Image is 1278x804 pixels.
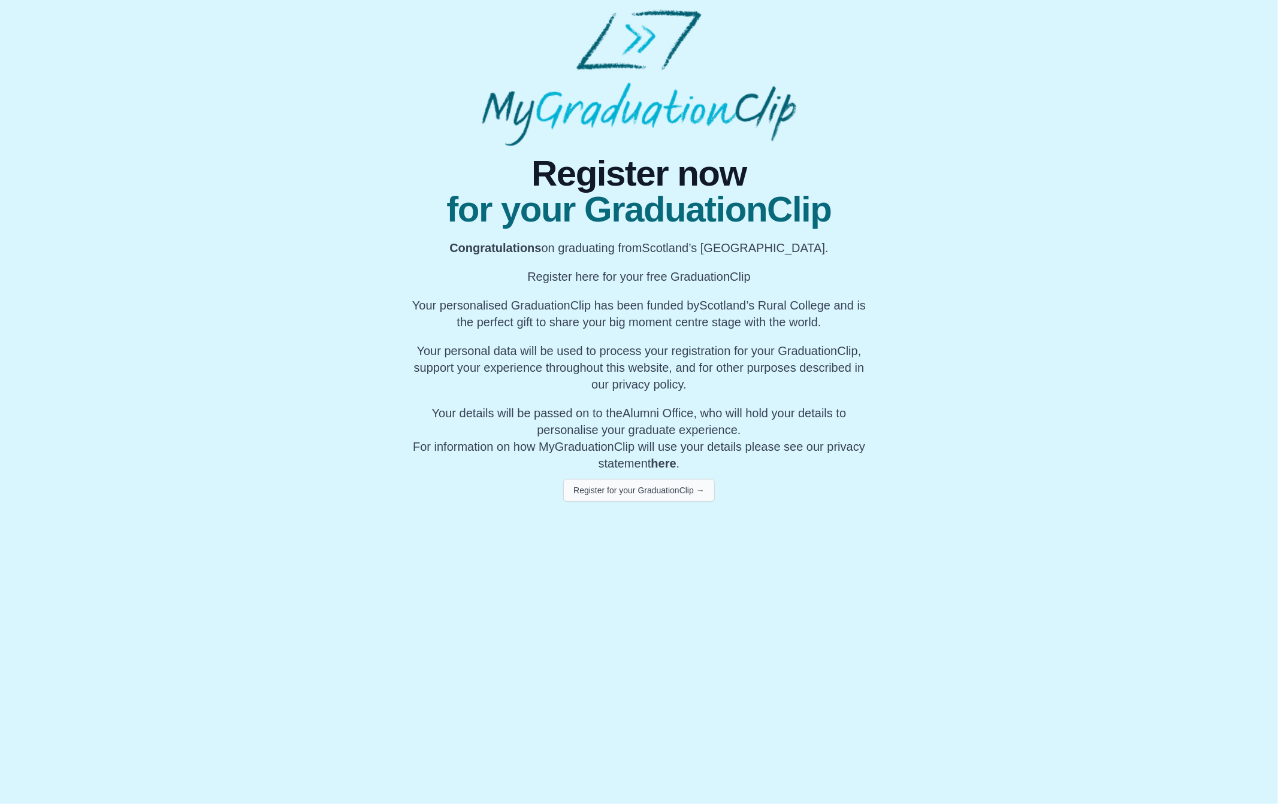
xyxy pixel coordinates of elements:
[409,239,869,256] p: on graduating from Scotland’s [GEOGRAPHIC_DATA].
[449,241,541,254] b: Congratulations
[409,268,869,285] p: Register here for your free GraduationClip
[432,406,847,436] span: Your details will be passed on to the , who will hold your details to personalise your graduate e...
[623,406,694,420] span: Alumni Office
[409,192,869,227] span: for your GraduationClip
[413,406,865,470] span: For information on how MyGraduationClip will use your details please see our privacy statement .
[651,457,676,470] a: here
[409,342,869,393] p: Your personal data will be used to process your registration for your GraduationClip, support you...
[563,479,715,502] button: Register for your GraduationClip →
[409,156,869,192] span: Register now
[409,297,869,330] p: Your personalised GraduationClip has been funded by Scotland’s Rural College and is the perfect g...
[482,10,796,146] img: MyGraduationClip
